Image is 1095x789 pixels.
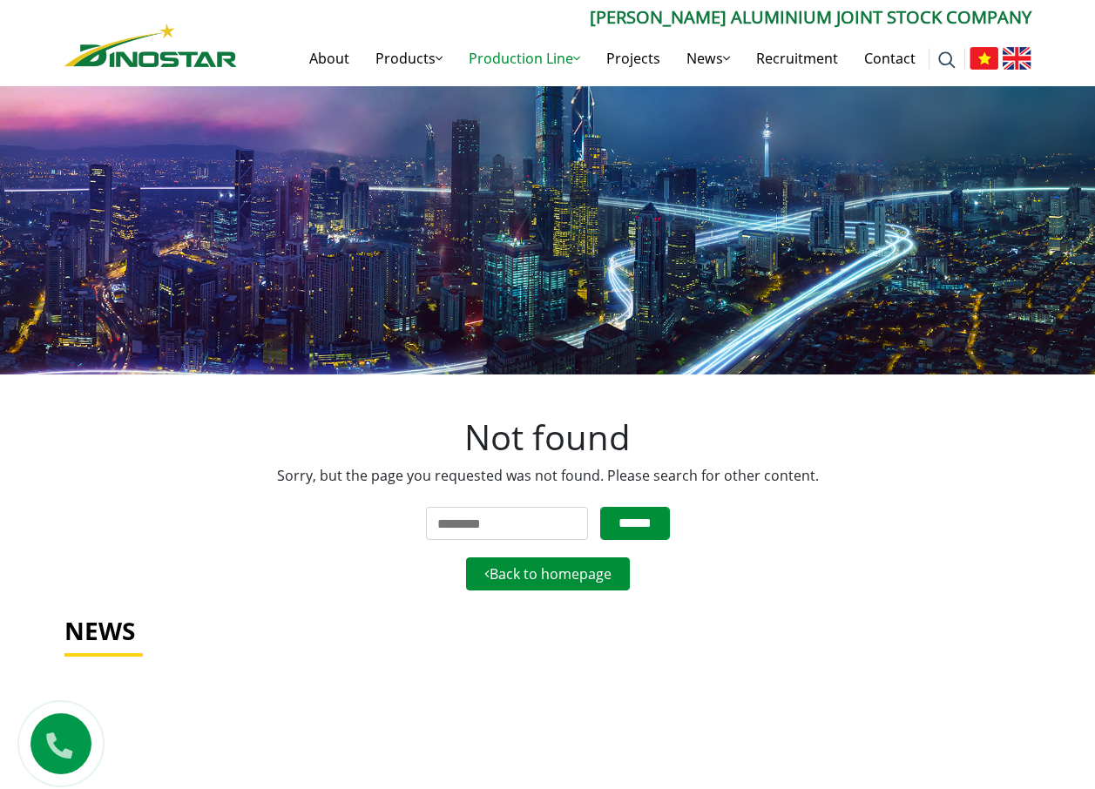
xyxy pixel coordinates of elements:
[1003,47,1031,70] img: English
[851,30,929,86] a: Contact
[938,51,956,69] img: search
[673,30,743,86] a: News
[237,4,1031,30] p: [PERSON_NAME] Aluminium Joint Stock Company
[456,30,593,86] a: Production Line
[296,30,362,86] a: About
[362,30,456,86] a: Products
[64,24,237,67] img: Nhôm Dinostar
[593,30,673,86] a: Projects
[64,465,1031,486] p: Sorry, but the page you requested was not found. Please search for other content.
[970,47,998,70] img: Tiếng Việt
[64,416,1031,458] h1: Not found
[64,614,135,647] a: News
[466,557,630,590] a: Back to homepage
[743,30,851,86] a: Recruitment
